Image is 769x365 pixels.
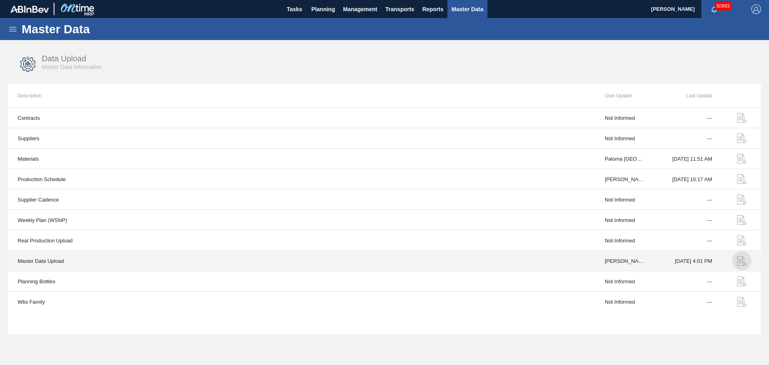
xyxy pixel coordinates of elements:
[751,4,761,14] img: Logout
[732,292,751,311] button: data-upload-icon
[595,292,654,312] td: Not Informed
[654,271,722,292] td: ---
[595,230,654,251] td: Not Informed
[654,210,722,230] td: ---
[10,6,49,13] img: TNhmsLtSVTkK8tSr43FrP2fwEKptu5GPRR3wAAAABJRU5ErkJggg==
[654,190,722,210] td: ---
[737,113,747,123] img: data-upload-icon
[8,108,595,128] td: Contracts
[42,64,102,70] span: Master Data Information
[737,174,747,184] img: data-upload-icon
[732,251,751,270] button: data-upload-icon
[22,24,164,34] h1: Master Data
[422,4,443,14] span: Reports
[654,84,722,107] th: Last Update
[8,230,595,251] td: Real Production Upload
[654,292,722,312] td: ---
[715,2,731,10] span: 50983
[654,128,722,149] td: ---
[8,128,595,149] td: Suppliers
[8,84,595,107] th: Description
[595,210,654,230] td: Not Informed
[8,190,595,210] td: Supplier Cadence
[8,169,595,190] td: Production Schedule
[595,271,654,292] td: Not Informed
[385,4,414,14] span: Transports
[8,251,595,271] td: Master Data Upload
[595,149,654,169] td: Paloma [GEOGRAPHIC_DATA]
[732,129,751,148] button: data-upload-icon
[732,190,751,209] button: data-upload-icon
[732,231,751,250] button: data-upload-icon
[654,149,722,169] td: [DATE] 11:51 AM
[732,272,751,291] button: data-upload-icon
[732,169,751,189] button: data-upload-icon
[311,4,335,14] span: Planning
[654,230,722,251] td: ---
[8,271,595,292] td: Planning Bottles
[701,4,727,15] button: Notifications
[737,195,747,204] img: data-upload-icon
[654,169,722,190] td: [DATE] 10:17 AM
[654,108,722,128] td: ---
[595,84,654,107] th: User Update
[42,54,86,63] span: Data Upload
[343,4,377,14] span: Management
[595,128,654,149] td: Not Informed
[451,4,483,14] span: Master Data
[737,276,747,286] img: data-upload-icon
[595,190,654,210] td: Not Informed
[737,215,747,225] img: data-upload-icon
[595,251,654,271] td: [PERSON_NAME]
[595,169,654,190] td: [PERSON_NAME]
[732,210,751,230] button: data-upload-icon
[654,251,722,271] td: [DATE] 4:01 PM
[737,133,747,143] img: data-upload-icon
[8,210,595,230] td: Weekly Plan (WSNP)
[732,108,751,127] button: data-upload-icon
[737,236,747,245] img: data-upload-icon
[8,149,595,169] td: Materials
[595,108,654,128] td: Not Informed
[737,154,747,163] img: data-upload-icon
[732,149,751,168] button: data-upload-icon
[737,256,747,266] img: data-upload-icon
[737,297,747,307] img: data-upload-icon
[286,4,303,14] span: Tasks
[8,292,595,312] td: Wbs Family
